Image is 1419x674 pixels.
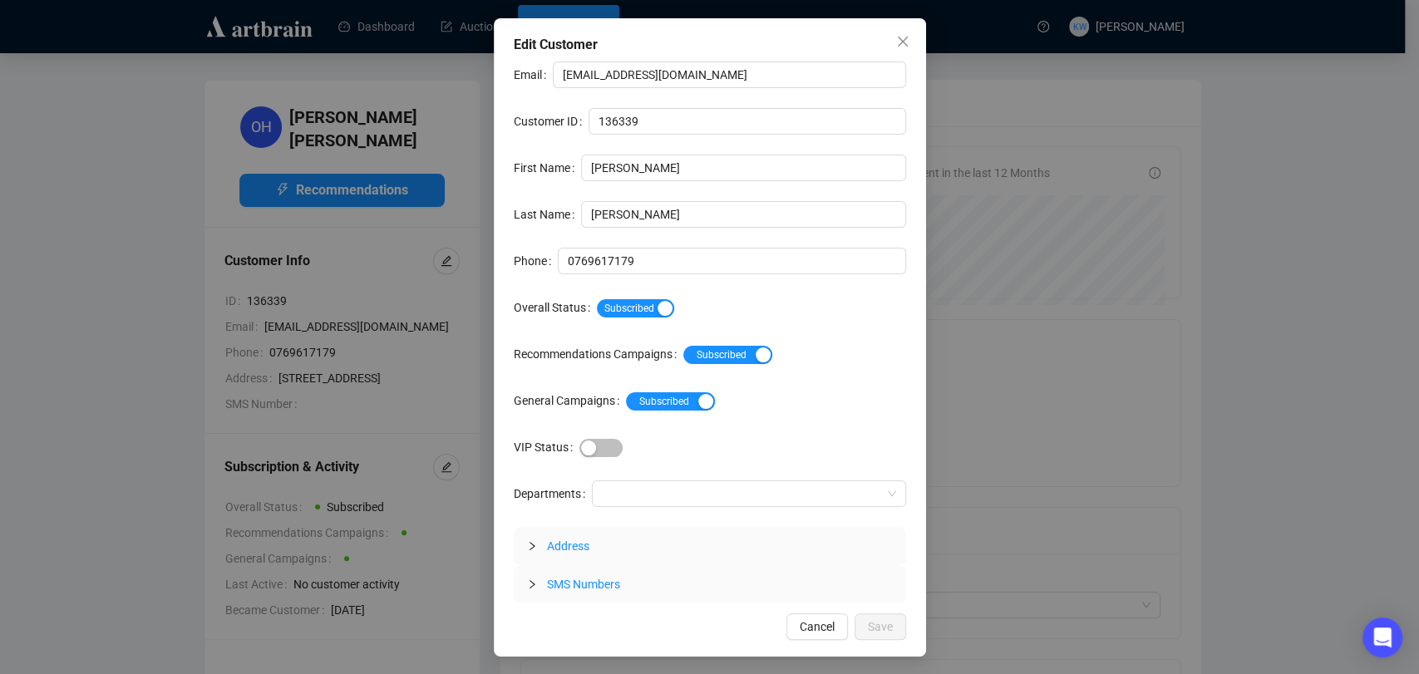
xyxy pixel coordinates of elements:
[786,613,848,640] button: Cancel
[547,539,589,553] span: Address
[1362,617,1402,657] div: Open Intercom Messenger
[581,201,906,228] input: Last Name
[514,387,626,414] label: General Campaigns
[855,613,906,640] button: Save
[547,578,620,591] span: SMS Numbers
[589,108,906,135] input: Customer ID
[597,298,674,317] button: Overall Status
[896,35,909,48] span: close
[514,434,579,460] label: VIP Status
[514,565,906,603] div: SMS Numbers
[514,201,581,228] label: Last Name
[514,35,906,55] div: Edit Customer
[514,61,553,88] label: Email
[553,61,906,88] input: Email
[558,248,906,274] input: Phone
[527,541,537,551] span: collapsed
[514,341,683,367] label: Recommendations Campaigns
[514,294,597,321] label: Overall Status
[514,155,581,181] label: First Name
[683,345,772,363] button: Recommendations Campaigns
[527,579,537,589] span: collapsed
[514,480,592,507] label: Departments
[626,391,715,410] button: General Campaigns
[579,438,623,456] button: VIP Status
[889,28,916,55] button: Close
[514,248,558,274] label: Phone
[800,617,835,636] span: Cancel
[514,108,589,135] label: Customer ID
[581,155,906,181] input: First Name
[514,527,906,565] div: Address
